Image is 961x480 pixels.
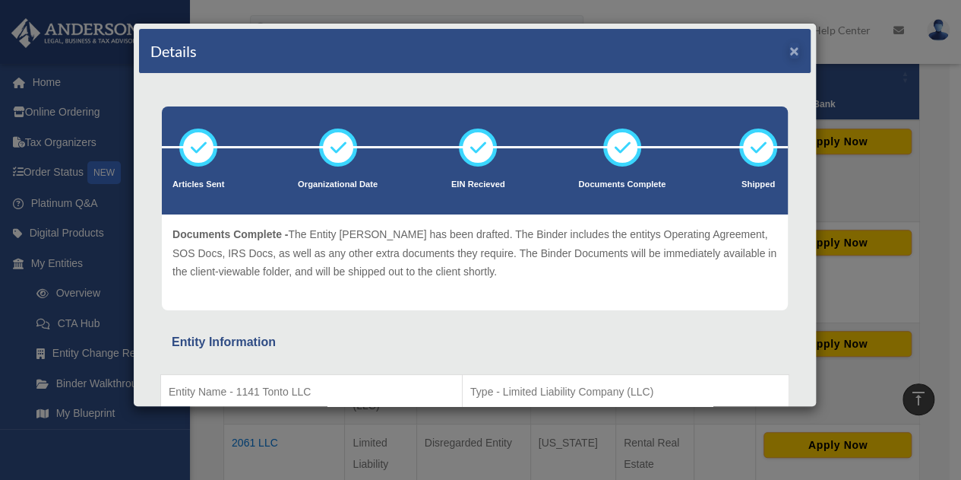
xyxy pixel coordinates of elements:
p: EIN Recieved [451,177,505,192]
p: Shipped [739,177,777,192]
p: Documents Complete [578,177,665,192]
p: The Entity [PERSON_NAME] has been drafted. The Binder includes the entitys Operating Agreement, S... [172,225,777,281]
p: Entity Name - 1141 Tonto LLC [169,383,454,402]
p: Type - Limited Liability Company (LLC) [470,383,781,402]
button: × [789,43,799,59]
h4: Details [150,40,197,62]
div: Entity Information [172,332,778,353]
span: Documents Complete - [172,228,288,240]
p: Articles Sent [172,177,224,192]
p: Organizational Date [298,177,378,192]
